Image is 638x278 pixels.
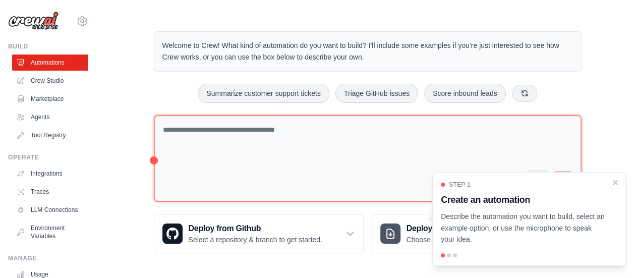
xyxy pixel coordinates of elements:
[449,181,471,189] span: Step 1
[588,230,638,278] iframe: Chat Widget
[12,127,88,143] a: Tool Registry
[12,109,88,125] a: Agents
[8,12,59,31] img: Logo
[12,73,88,89] a: Crew Studio
[12,91,88,107] a: Marketplace
[407,223,492,235] h3: Deploy from zip file
[12,184,88,200] a: Traces
[198,84,329,103] button: Summarize customer support tickets
[335,84,418,103] button: Triage GitHub issues
[8,254,88,262] div: Manage
[12,54,88,71] a: Automations
[162,40,573,63] p: Welcome to Crew! What kind of automation do you want to build? I'll include some examples if you'...
[12,220,88,244] a: Environment Variables
[407,235,492,245] p: Choose a zip file to upload.
[441,193,605,207] h3: Create an automation
[12,202,88,218] a: LLM Connections
[189,223,322,235] h3: Deploy from Github
[189,235,322,245] p: Select a repository & branch to get started.
[12,165,88,182] a: Integrations
[424,84,506,103] button: Score inbound leads
[8,153,88,161] div: Operate
[8,42,88,50] div: Build
[441,211,605,245] p: Describe the automation you want to build, select an example option, or use the microphone to spe...
[611,179,619,187] button: Close walkthrough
